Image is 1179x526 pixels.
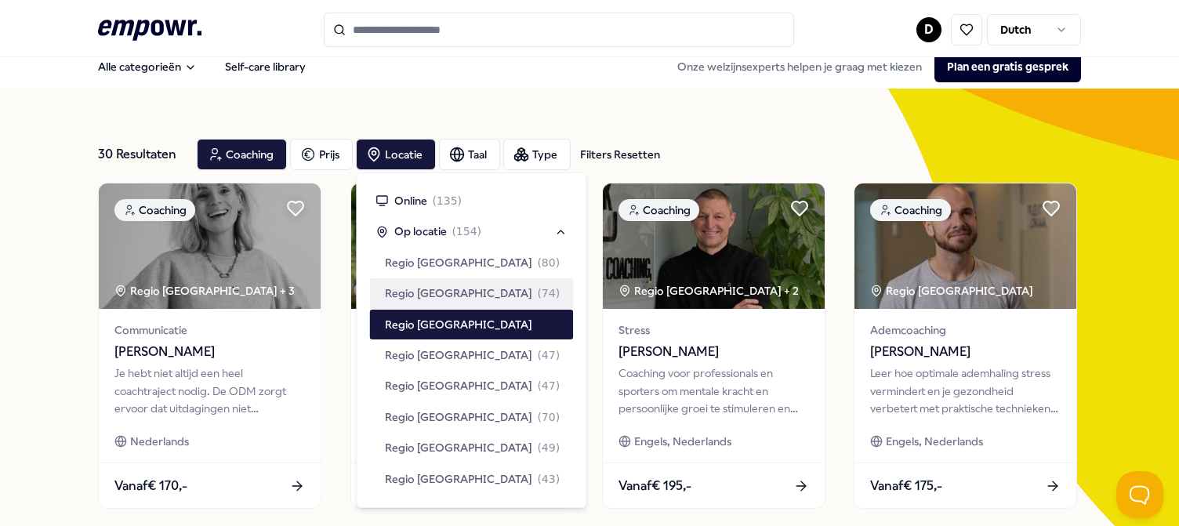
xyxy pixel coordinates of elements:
[537,254,560,271] span: ( 80 )
[385,377,532,394] span: Regio [GEOGRAPHIC_DATA]
[394,223,447,240] span: Op locatie
[385,316,532,333] span: Regio [GEOGRAPHIC_DATA]
[350,183,574,509] a: package imageCoachingRegio [GEOGRAPHIC_DATA] Ademcoaching[PERSON_NAME]Ademcoach helpt oude pijnen...
[114,282,295,299] div: Regio [GEOGRAPHIC_DATA] + 3
[85,51,209,82] button: Alle categorieën
[385,346,532,364] span: Regio [GEOGRAPHIC_DATA]
[212,51,318,82] a: Self-care library
[537,439,560,456] span: ( 49 )
[324,13,794,47] input: Search for products, categories or subcategories
[634,433,731,450] span: Engels, Nederlands
[537,285,560,302] span: ( 74 )
[197,139,287,170] button: Coaching
[886,433,983,450] span: Engels, Nederlands
[385,470,532,488] span: Regio [GEOGRAPHIC_DATA]
[99,183,321,309] img: package image
[870,321,1061,339] span: Ademcoaching
[619,321,809,339] span: Stress
[85,51,318,82] nav: Main
[369,186,573,495] div: Suggestions
[385,254,532,271] span: Regio [GEOGRAPHIC_DATA]
[854,183,1077,509] a: package imageCoachingRegio [GEOGRAPHIC_DATA] Ademcoaching[PERSON_NAME]Leer hoe optimale ademhalin...
[385,439,532,456] span: Regio [GEOGRAPHIC_DATA]
[537,408,560,426] span: ( 70 )
[580,146,660,163] div: Filters Resetten
[619,365,809,417] div: Coaching voor professionals en sporters om mentale kracht en persoonlijke groei te stimuleren en ...
[98,183,321,509] a: package imageCoachingRegio [GEOGRAPHIC_DATA] + 3Communicatie[PERSON_NAME]Je hebt niet altijd een ...
[114,342,305,362] span: [PERSON_NAME]
[603,183,825,309] img: package image
[290,139,353,170] button: Prijs
[870,476,942,496] span: Vanaf € 175,-
[394,192,427,209] span: Online
[503,139,571,170] button: Type
[602,183,825,509] a: package imageCoachingRegio [GEOGRAPHIC_DATA] + 2Stress[PERSON_NAME]Coaching voor professionals en...
[870,342,1061,362] span: [PERSON_NAME]
[934,51,1081,82] button: Plan een gratis gesprek
[385,408,532,426] span: Regio [GEOGRAPHIC_DATA]
[98,139,184,170] div: 30 Resultaten
[452,223,481,240] span: ( 154 )
[356,139,436,170] button: Locatie
[385,285,532,302] span: Regio [GEOGRAPHIC_DATA]
[619,282,799,299] div: Regio [GEOGRAPHIC_DATA] + 2
[870,199,951,221] div: Coaching
[114,321,305,339] span: Communicatie
[854,183,1076,309] img: package image
[114,199,195,221] div: Coaching
[439,139,500,170] button: Taal
[870,365,1061,417] div: Leer hoe optimale ademhaling stress vermindert en je gezondheid verbetert met praktische techniek...
[665,51,1081,82] div: Onze welzijnsexperts helpen je graag met kiezen
[537,377,560,394] span: ( 47 )
[130,433,189,450] span: Nederlands
[1116,471,1163,518] iframe: Help Scout Beacon - Open
[351,183,573,309] img: package image
[114,476,187,496] span: Vanaf € 170,-
[619,342,809,362] span: [PERSON_NAME]
[114,365,305,417] div: Je hebt niet altijd een heel coachtraject nodig. De ODM zorgt ervoor dat uitdagingen niet complex...
[537,470,560,488] span: ( 43 )
[619,199,699,221] div: Coaching
[619,476,691,496] span: Vanaf € 195,-
[916,17,941,42] button: D
[537,346,560,364] span: ( 47 )
[432,192,462,209] span: ( 135 )
[870,282,1036,299] div: Regio [GEOGRAPHIC_DATA]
